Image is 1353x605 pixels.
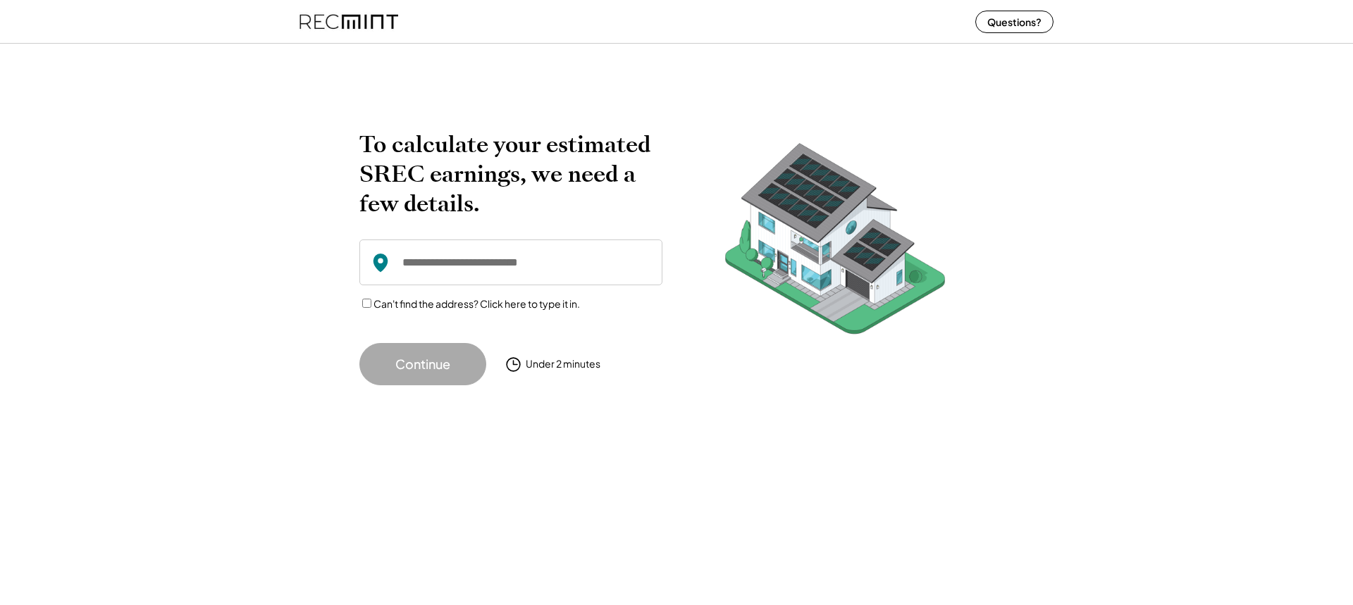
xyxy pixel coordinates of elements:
[526,357,600,371] div: Under 2 minutes
[373,297,580,310] label: Can't find the address? Click here to type it in.
[698,130,972,356] img: RecMintArtboard%207.png
[975,11,1054,33] button: Questions?
[299,3,398,40] img: recmint-logotype%403x%20%281%29.jpeg
[359,130,662,218] h2: To calculate your estimated SREC earnings, we need a few details.
[359,343,486,385] button: Continue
